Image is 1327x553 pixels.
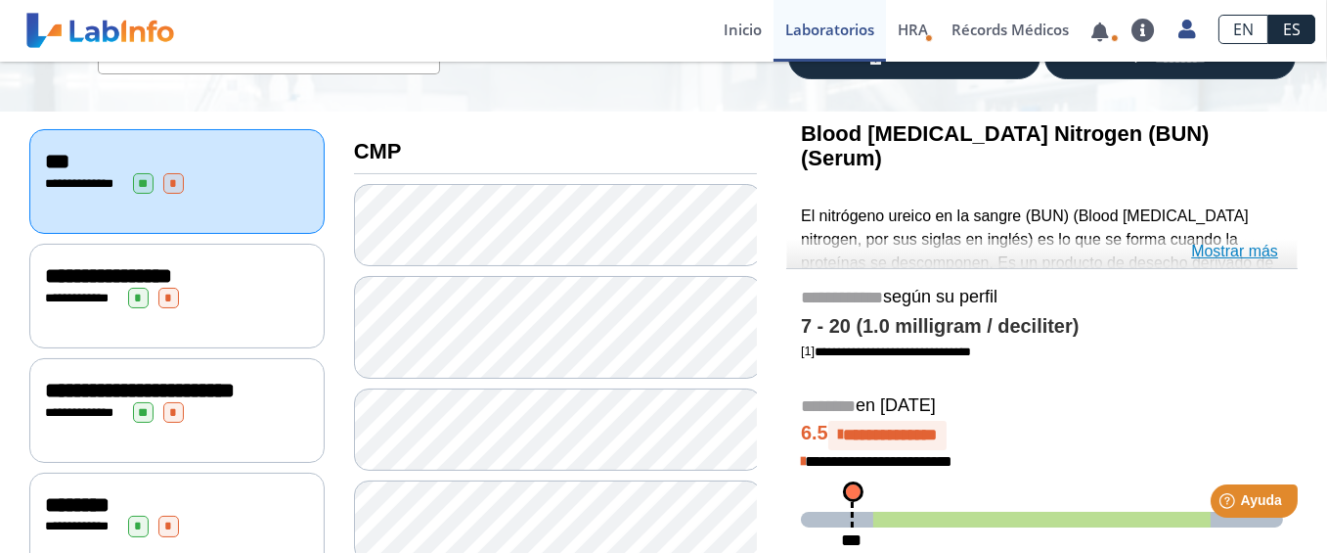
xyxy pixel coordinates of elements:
[1268,15,1315,44] a: ES
[1153,477,1305,531] iframe: Help widget launcher
[1218,15,1268,44] a: EN
[801,421,1283,450] h4: 6.5
[801,287,1283,309] h5: según su perfil
[801,344,971,358] a: [1]
[898,20,928,39] span: HRA
[801,395,1283,418] h5: en [DATE]
[354,139,402,163] b: CMP
[801,205,1283,392] p: El nitrógeno ureico en la sangre (BUN) (Blood [MEDICAL_DATA] nitrogen, por sus siglas en inglés) ...
[801,121,1209,170] b: Blood [MEDICAL_DATA] Nitrogen (BUN) (Serum)
[1191,240,1278,263] a: Mostrar más
[801,315,1283,339] h4: 7 - 20 (1.0 milligram / deciliter)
